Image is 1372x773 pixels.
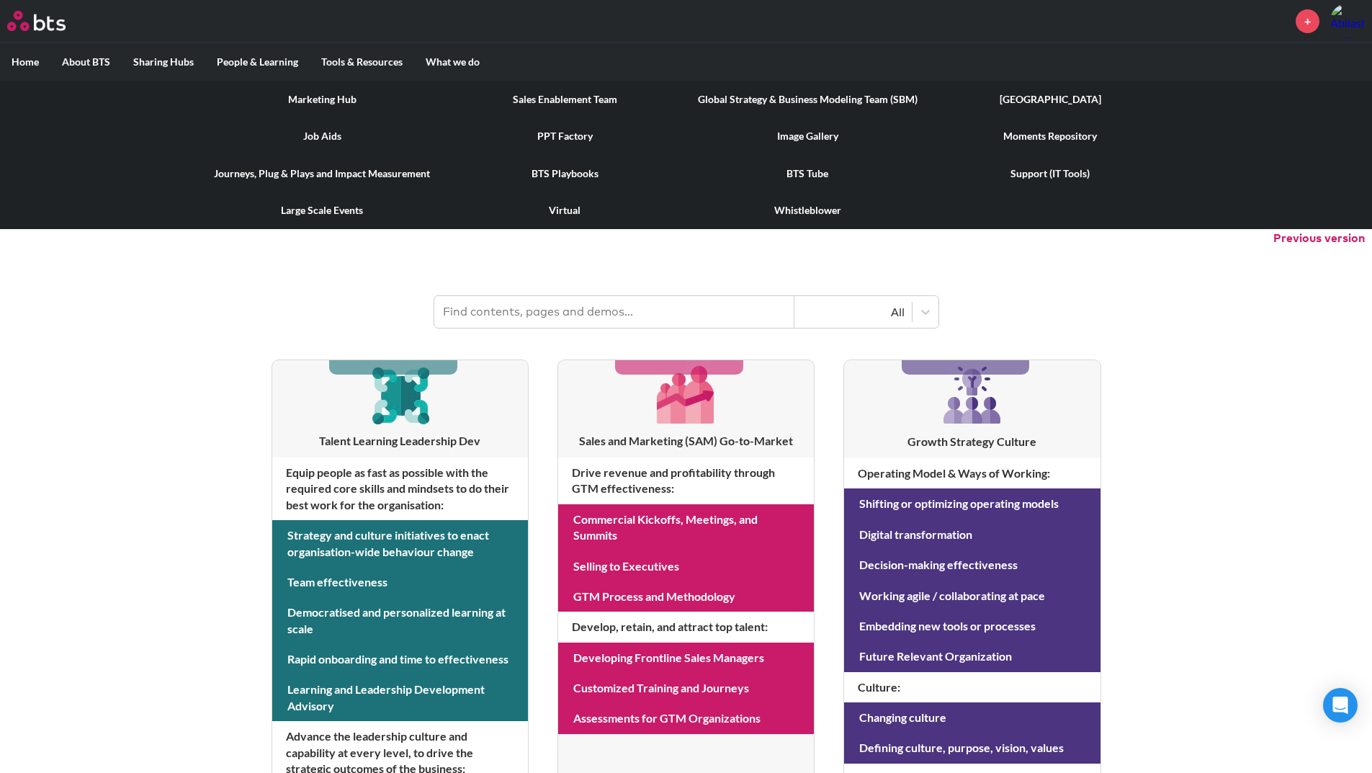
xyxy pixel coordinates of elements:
h3: Growth Strategy Culture [844,434,1100,450]
h4: Drive revenue and profitability through GTM effectiveness : [558,457,814,504]
h4: Culture : [844,672,1100,702]
label: People & Learning [205,43,310,81]
label: Tools & Resources [310,43,414,81]
a: Profile [1330,4,1365,38]
button: Previous version [1273,231,1365,246]
h3: Sales and Marketing (SAM) Go-to-Market [558,433,814,449]
input: Find contents, pages and demos... [434,296,794,328]
img: [object Object] [938,360,1007,429]
img: Abilash Thout [1330,4,1365,38]
img: [object Object] [366,360,434,429]
a: + [1296,9,1319,33]
h4: Operating Model & Ways of Working : [844,458,1100,488]
img: [object Object] [652,360,720,429]
h4: Equip people as fast as possible with the required core skills and mindsets to do their best work... [272,457,528,520]
div: Open Intercom Messenger [1323,688,1358,723]
label: About BTS [50,43,122,81]
div: All [802,304,905,320]
h4: Develop, retain, and attract top talent : [558,612,814,642]
a: Go home [7,11,92,31]
h3: Talent Learning Leadership Dev [272,433,528,449]
label: What we do [414,43,491,81]
label: Sharing Hubs [122,43,205,81]
img: BTS Logo [7,11,66,31]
